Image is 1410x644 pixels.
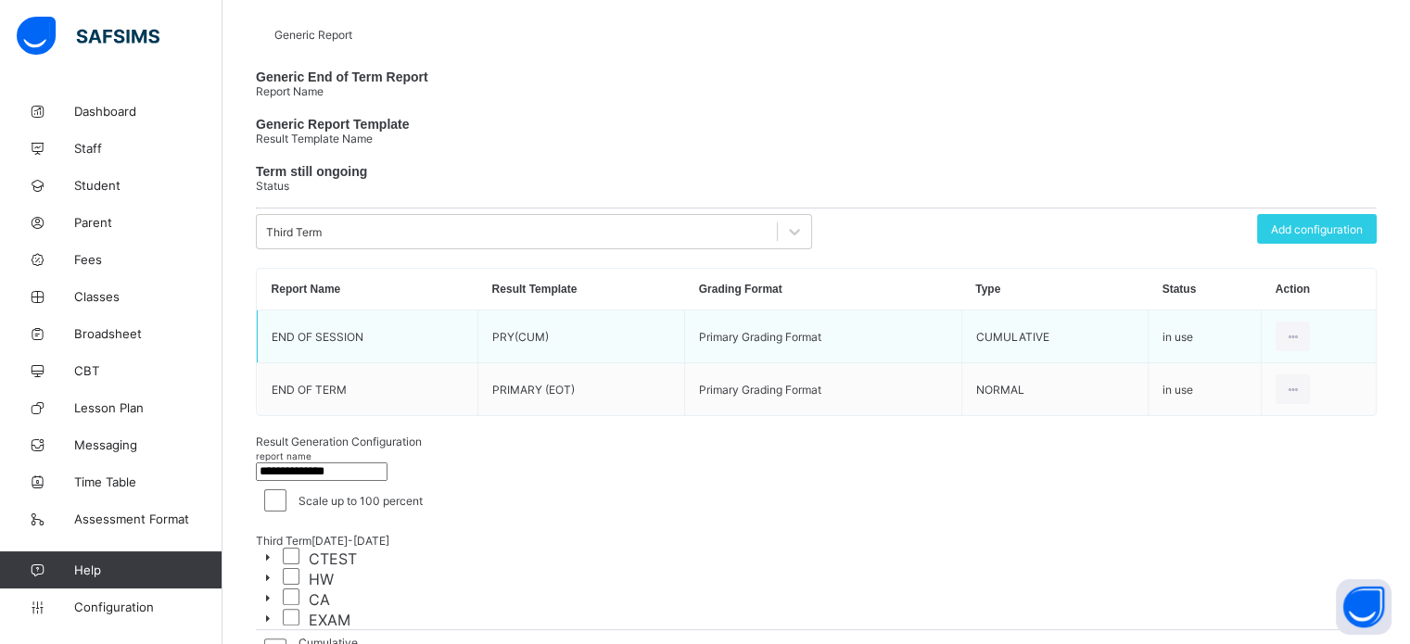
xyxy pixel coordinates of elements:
[74,178,222,193] span: Student
[1336,579,1391,635] button: Open asap
[256,534,311,548] span: Third Term
[1162,330,1193,344] span: in use
[74,141,222,156] span: Staff
[256,164,367,179] span: Term still ongoing
[685,269,961,310] th: Grading Format
[74,511,222,526] span: Assessment Format
[258,269,478,310] th: Report Name
[256,132,373,145] span: Result Template Name
[74,215,222,230] span: Parent
[256,84,324,98] span: Report Name
[266,225,322,239] div: Third Term
[258,310,478,363] td: END OF SESSION
[74,363,222,378] span: CBT
[283,588,299,605] input: CA
[1271,222,1363,236] span: Add configuration
[256,568,278,588] button: Toggle
[304,611,355,629] span: EXAM
[304,549,362,568] span: CTEST
[74,474,222,489] span: Time Table
[256,117,1377,132] span: Generic Report Template
[256,179,289,193] span: Status
[961,310,1148,363] td: CUMULATIVE
[478,310,685,363] td: PRY(CUM)
[478,269,685,310] th: Result Template
[258,363,478,416] td: END OF TERM
[961,363,1148,416] td: NORMAL
[299,494,423,508] label: Scale up to 100 percent
[283,548,299,564] input: CTEST
[17,17,159,56] img: safsims
[74,600,222,614] span: Configuration
[685,363,961,416] td: Primary Grading Format
[283,568,299,585] input: HW
[478,363,685,416] td: PRIMARY (EOT)
[311,534,389,548] span: [DATE]-[DATE]
[256,450,311,461] span: report name
[74,289,222,304] span: Classes
[304,570,338,588] span: HW
[256,69,1377,84] span: Generic End of Term Report
[961,269,1148,310] th: Type
[256,435,422,448] span: Result Generation Configuration
[74,400,222,415] span: Lesson Plan
[256,588,278,609] button: Toggle
[74,326,222,341] span: Broadsheet
[304,590,335,609] span: CA
[74,437,222,452] span: Messaging
[1149,269,1262,310] th: Status
[74,562,222,577] span: Help
[283,609,299,625] input: EXAM
[74,104,222,119] span: Dashboard
[1162,383,1193,397] span: in use
[256,609,278,629] button: Toggle
[274,28,352,42] span: Generic Report
[256,548,278,568] button: Toggle
[685,310,961,363] td: Primary Grading Format
[74,252,222,267] span: Fees
[256,534,1377,629] div: [object Object]
[1262,269,1376,310] th: Action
